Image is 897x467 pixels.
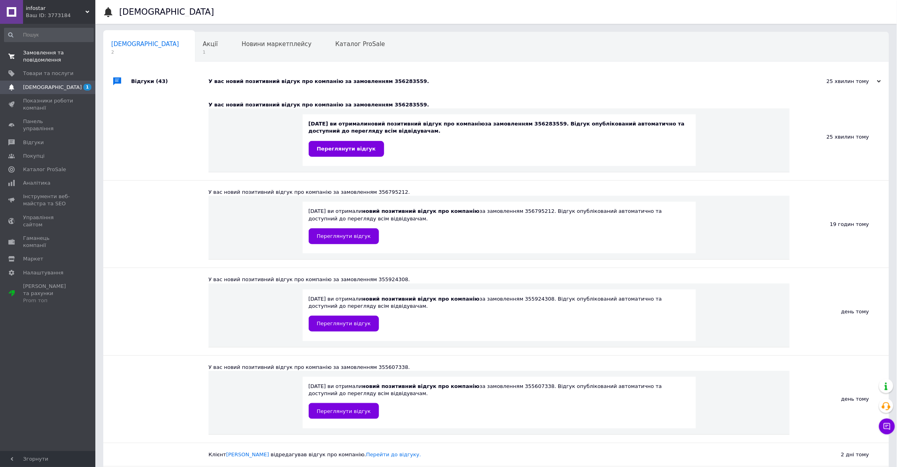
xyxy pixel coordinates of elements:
span: Товари та послуги [23,70,73,77]
div: У вас новий позитивний відгук про компанію за замовленням 356283559. [209,101,790,108]
div: У вас новий позитивний відгук про компанію за замовленням 356795212. [209,189,790,196]
span: (43) [156,78,168,84]
span: Переглянути відгук [317,320,371,326]
span: Панель управління [23,118,73,132]
b: новий позитивний відгук про компанію [362,296,480,302]
span: відредагував відгук про компанію. [271,452,421,457]
a: [PERSON_NAME] [226,452,269,457]
span: Клієнт [209,452,421,457]
b: новий позитивний відгук про компанію [362,208,480,214]
span: Управління сайтом [23,214,73,228]
div: Prom топ [23,297,73,304]
div: [DATE] ви отримали за замовленням 355607338. Відгук опублікований автоматично та доступний до пер... [309,383,690,419]
span: Налаштування [23,269,64,276]
h1: [DEMOGRAPHIC_DATA] [119,7,214,17]
span: Покупці [23,152,44,160]
div: день тому [790,356,889,443]
div: день тому [790,268,889,355]
a: Переглянути відгук [309,228,379,244]
span: 1 [203,49,218,55]
span: Аналітика [23,179,50,187]
span: Акції [203,41,218,48]
span: Новини маркетплейсу [242,41,311,48]
div: 2 дні тому [790,443,889,466]
div: 19 годин тому [790,181,889,268]
span: 2 [111,49,179,55]
span: Показники роботи компанії [23,97,73,112]
div: Ваш ID: 3773184 [26,12,95,19]
b: новий позитивний відгук про компанію [362,383,480,389]
div: У вас новий позитивний відгук про компанію за замовленням 355607338. [209,364,790,371]
span: Каталог ProSale [23,166,66,173]
a: Перейти до відгуку. [366,452,421,457]
span: infostar [26,5,85,12]
a: Переглянути відгук [309,141,384,157]
div: 25 хвилин тому [790,93,889,180]
div: [DATE] ви отримали за замовленням 355924308. Відгук опублікований автоматично та доступний до пер... [309,295,690,332]
span: Переглянути відгук [317,233,371,239]
span: Замовлення та повідомлення [23,49,73,64]
a: Переглянути відгук [309,403,379,419]
span: Переглянути відгук [317,146,376,152]
input: Пошук [4,28,94,42]
span: [PERSON_NAME] та рахунки [23,283,73,305]
span: Каталог ProSale [335,41,385,48]
div: Відгуки [131,69,209,93]
span: 1 [83,84,91,91]
span: Переглянути відгук [317,408,371,414]
span: Маркет [23,255,43,262]
button: Чат з покупцем [879,419,895,434]
div: 25 хвилин тому [802,78,881,85]
a: Переглянути відгук [309,316,379,332]
div: У вас новий позитивний відгук про компанію за замовленням 355924308. [209,276,790,283]
div: У вас новий позитивний відгук про компанію за замовленням 356283559. [209,78,802,85]
div: [DATE] ви отримали за замовленням 356283559. Відгук опублікований автоматично та доступний до пер... [309,120,690,156]
b: новий позитивний відгук про компанію [367,121,485,127]
span: Гаманець компанії [23,235,73,249]
span: [DEMOGRAPHIC_DATA] [111,41,179,48]
span: Інструменти веб-майстра та SEO [23,193,73,207]
span: [DEMOGRAPHIC_DATA] [23,84,82,91]
div: [DATE] ви отримали за замовленням 356795212. Відгук опублікований автоматично та доступний до пер... [309,208,690,244]
span: Відгуки [23,139,44,146]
